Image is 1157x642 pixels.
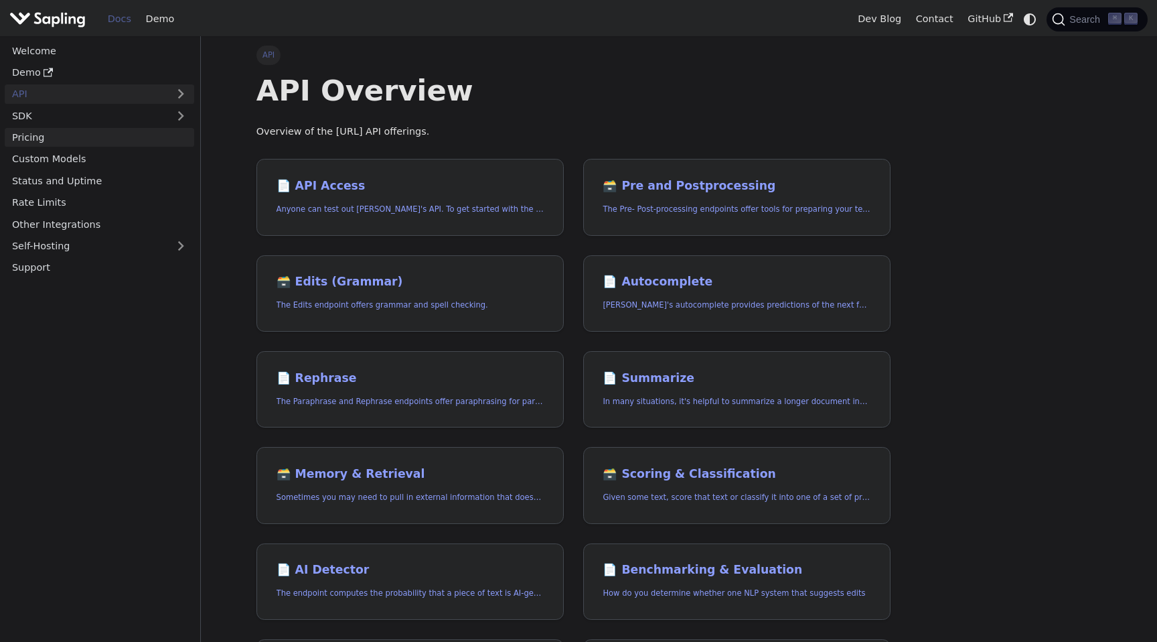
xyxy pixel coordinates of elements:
[277,587,544,600] p: The endpoint computes the probability that a piece of text is AI-generated,
[100,9,139,29] a: Docs
[256,124,891,140] p: Overview of the [URL] API offerings.
[1020,9,1040,29] button: Switch between dark and light mode (currently system mode)
[5,63,194,82] a: Demo
[603,299,870,312] p: Sapling's autocomplete provides predictions of the next few characters or words
[139,9,181,29] a: Demo
[256,46,281,64] span: API
[256,46,891,64] nav: Breadcrumbs
[256,351,564,428] a: 📄️ RephraseThe Paraphrase and Rephrase endpoints offer paraphrasing for particular styles.
[5,214,194,234] a: Other Integrations
[850,9,908,29] a: Dev Blog
[256,72,891,109] h1: API Overview
[1047,7,1147,31] button: Search (Command+K)
[1108,13,1122,25] kbd: ⌘
[5,106,167,125] a: SDK
[1124,13,1138,25] kbd: K
[277,395,544,408] p: The Paraphrase and Rephrase endpoints offer paraphrasing for particular styles.
[603,395,870,408] p: In many situations, it's helpful to summarize a longer document into a shorter, more easily diges...
[277,299,544,312] p: The Edits endpoint offers grammar and spell checking.
[277,179,544,194] h2: API Access
[167,106,194,125] button: Expand sidebar category 'SDK'
[277,563,544,578] h2: AI Detector
[583,543,891,621] a: 📄️ Benchmarking & EvaluationHow do you determine whether one NLP system that suggests edits
[277,491,544,504] p: Sometimes you may need to pull in external information that doesn't fit in the context size of an...
[277,371,544,386] h2: Rephrase
[603,371,870,386] h2: Summarize
[603,203,870,216] p: The Pre- Post-processing endpoints offer tools for preparing your text data for ingestation as we...
[9,9,90,29] a: Sapling.ai
[909,9,961,29] a: Contact
[277,467,544,482] h2: Memory & Retrieval
[167,84,194,104] button: Expand sidebar category 'API'
[256,447,564,524] a: 🗃️ Memory & RetrievalSometimes you may need to pull in external information that doesn't fit in t...
[960,9,1020,29] a: GitHub
[5,171,194,190] a: Status and Uptime
[5,237,194,256] a: Self-Hosting
[256,543,564,621] a: 📄️ AI DetectorThe endpoint computes the probability that a piece of text is AI-generated,
[277,203,544,216] p: Anyone can test out Sapling's API. To get started with the API, simply:
[5,258,194,277] a: Support
[9,9,86,29] img: Sapling.ai
[603,275,870,290] h2: Autocomplete
[256,159,564,236] a: 📄️ API AccessAnyone can test out [PERSON_NAME]'s API. To get started with the API, simply:
[603,467,870,482] h2: Scoring & Classification
[603,563,870,578] h2: Benchmarking & Evaluation
[583,447,891,524] a: 🗃️ Scoring & ClassificationGiven some text, score that text or classify it into one of a set of p...
[5,128,194,147] a: Pricing
[603,179,870,194] h2: Pre and Postprocessing
[5,41,194,60] a: Welcome
[1065,14,1108,25] span: Search
[603,491,870,504] p: Given some text, score that text or classify it into one of a set of pre-specified categories.
[256,255,564,332] a: 🗃️ Edits (Grammar)The Edits endpoint offers grammar and spell checking.
[583,351,891,428] a: 📄️ SummarizeIn many situations, it's helpful to summarize a longer document into a shorter, more ...
[5,149,194,169] a: Custom Models
[5,193,194,212] a: Rate Limits
[603,587,870,600] p: How do you determine whether one NLP system that suggests edits
[583,159,891,236] a: 🗃️ Pre and PostprocessingThe Pre- Post-processing endpoints offer tools for preparing your text d...
[5,84,167,104] a: API
[583,255,891,332] a: 📄️ Autocomplete[PERSON_NAME]'s autocomplete provides predictions of the next few characters or words
[277,275,544,290] h2: Edits (Grammar)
